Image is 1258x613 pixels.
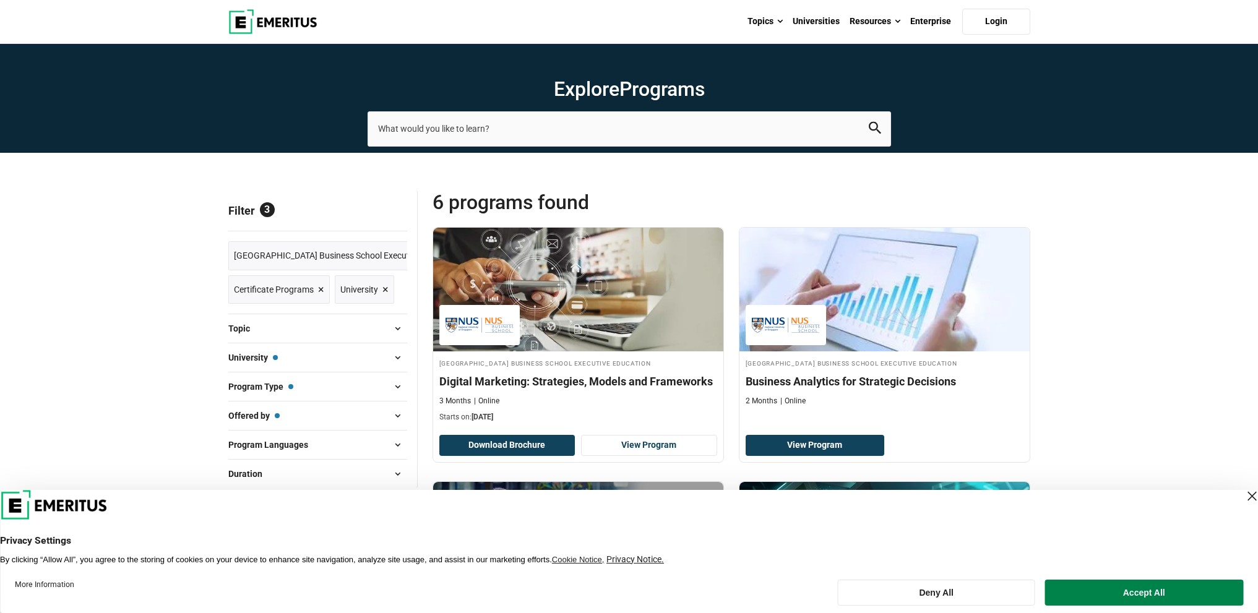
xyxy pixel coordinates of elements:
button: Topic [228,319,407,338]
p: Online [780,396,806,406]
img: Digital Marketing: Strategies, Models and Frameworks | Online Digital Marketing Course [433,228,723,351]
span: Program Languages [228,438,318,452]
span: [GEOGRAPHIC_DATA] Business School Executive Education [234,249,461,262]
img: National University of Singapore Business School Executive Education [752,311,820,339]
a: Login [962,9,1030,35]
a: University × [335,275,394,304]
span: 6 Programs found [433,190,731,215]
img: National University of Singapore Business School Executive Education [446,311,514,339]
span: × [382,281,389,299]
span: × [318,281,324,299]
h4: [GEOGRAPHIC_DATA] Business School Executive Education [439,358,717,368]
span: Topic [228,322,260,335]
button: Program Type [228,377,407,396]
span: Duration [228,467,272,481]
p: Online [474,396,499,406]
button: University [228,348,407,367]
a: search [869,125,881,137]
button: Program Languages [228,435,407,454]
span: Programs [619,77,705,101]
p: 2 Months [746,396,777,406]
button: search [869,122,881,136]
img: Python For Analytics | Online Data Science and Analytics Course [433,482,723,606]
span: University [228,351,278,364]
a: Digital Marketing Course by National University of Singapore Business School Executive Education ... [433,228,723,429]
h4: Digital Marketing: Strategies, Models and Frameworks [439,374,717,389]
p: Filter [228,190,407,231]
span: [DATE] [472,413,493,421]
a: Certificate Programs × [228,275,330,304]
p: 3 Months [439,396,471,406]
a: View Program [581,435,717,456]
button: Duration [228,465,407,483]
input: search-page [368,111,891,146]
h4: [GEOGRAPHIC_DATA] Business School Executive Education [746,358,1023,368]
a: Reset all [369,204,407,220]
a: View Program [746,435,885,456]
a: [GEOGRAPHIC_DATA] Business School Executive Education × [228,241,477,270]
a: Data Science and Analytics Course by National University of Singapore Business School Executive E... [739,228,1030,413]
h4: Business Analytics for Strategic Decisions [746,374,1023,389]
p: Starts on: [439,412,717,422]
img: FinTech: Innovation and Transformation in Financial Services | Online Finance Course [739,482,1030,606]
button: Offered by [228,406,407,425]
img: Business Analytics for Strategic Decisions | Online Data Science and Analytics Course [739,228,1030,351]
span: Offered by [228,409,280,422]
span: University [340,283,378,296]
h1: Explore [368,77,891,101]
span: Program Type [228,380,293,393]
button: Download Brochure [439,435,575,456]
span: Certificate Programs [234,283,314,296]
span: 3 [260,202,275,217]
